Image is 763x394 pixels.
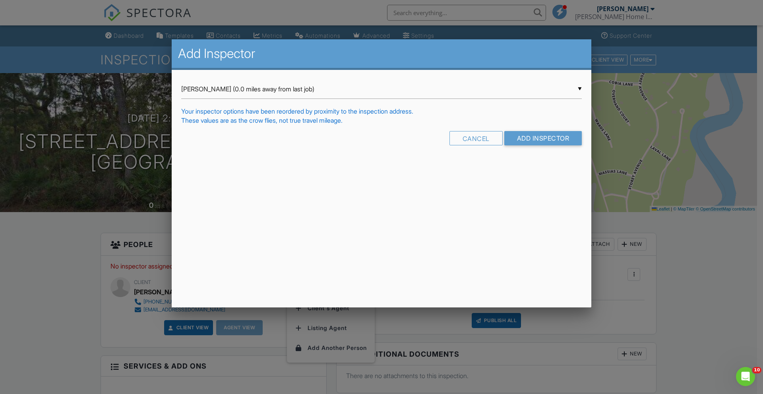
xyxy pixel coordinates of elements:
div: These values are as the crow flies, not true travel mileage. [181,116,582,125]
div: Your inspector options have been reordered by proximity to the inspection address. [181,107,582,116]
div: Cancel [449,131,503,145]
input: Add Inspector [504,131,582,145]
iframe: Intercom live chat [736,367,755,386]
h2: Add Inspector [178,46,585,62]
span: 10 [752,367,761,373]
